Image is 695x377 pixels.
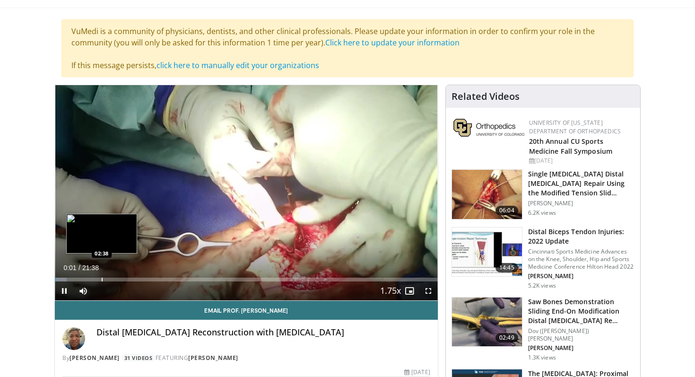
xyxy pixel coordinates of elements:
[55,278,438,281] div: Progress Bar
[529,137,612,156] a: 20th Annual CU Sports Medicine Fall Symposium
[61,19,634,77] div: VuMedi is a community of physicians, dentists, and other clinical professionals. Please update yo...
[452,297,634,361] a: 02:49 Saw Bones Demonstration Sliding End-On Modification Distal [MEDICAL_DATA] Re… Dov ([PERSON_...
[452,169,634,219] a: 06:04 Single [MEDICAL_DATA] Distal [MEDICAL_DATA] Repair Using the Modified Tension Slid… [PERSON...
[452,228,522,277] img: a2020983-6f92-4a1d-bae3-5d0cd9ea0ed7.150x105_q85_crop-smart_upscale.jpg
[82,264,99,272] span: 21:38
[528,169,634,198] h3: Single [MEDICAL_DATA] Distal [MEDICAL_DATA] Repair Using the Modified Tension Slid…
[495,263,518,272] span: 14:45
[63,264,76,272] span: 0:01
[528,209,556,217] p: 6.2K views
[528,200,634,207] p: [PERSON_NAME]
[528,272,634,280] p: [PERSON_NAME]
[452,170,522,219] img: 9b11c74b-5673-4925-a30f-7a2cb3acd2f8.150x105_q85_crop-smart_upscale.jpg
[74,281,93,300] button: Mute
[495,333,518,342] span: 02:49
[55,281,74,300] button: Pause
[69,354,120,362] a: [PERSON_NAME]
[55,85,438,301] video-js: Video Player
[381,281,400,300] button: Playback Rate
[528,327,634,342] p: Dov ([PERSON_NAME]) [PERSON_NAME]
[453,119,524,137] img: 355603a8-37da-49b6-856f-e00d7e9307d3.png.150x105_q85_autocrop_double_scale_upscale_version-0.2.png
[419,281,438,300] button: Fullscreen
[121,354,156,362] a: 31 Videos
[529,157,633,165] div: [DATE]
[528,354,556,361] p: 1.3K views
[452,91,520,102] h4: Related Videos
[495,206,518,215] span: 06:04
[528,282,556,289] p: 5.2K views
[452,227,634,289] a: 14:45 Distal Biceps Tendon Injuries: 2022 Update Cincinnati Sports Medicine Advances on the Knee,...
[528,344,634,352] p: [PERSON_NAME]
[528,297,634,325] h3: Saw Bones Demonstration Sliding End-On Modification Distal [MEDICAL_DATA] Re…
[452,298,522,347] img: 4d015dc4-3aa9-4e23-898b-cb8d386da8ac.150x105_q85_crop-smart_upscale.jpg
[528,227,634,246] h3: Distal Biceps Tendon Injuries: 2022 Update
[404,368,430,377] div: [DATE]
[62,354,430,362] div: By FEATURING
[96,327,430,338] h4: Distal [MEDICAL_DATA] Reconstruction with [MEDICAL_DATA]
[528,248,634,271] p: Cincinnati Sports Medicine Advances on the Knee, Shoulder, Hip and Sports Medicine Conference Hil...
[156,60,319,70] a: click here to manually edit your organizations
[55,301,438,320] a: Email Prof. [PERSON_NAME]
[66,214,137,254] img: image.jpeg
[62,327,85,350] img: Avatar
[325,37,460,48] a: Click here to update your information
[400,281,419,300] button: Enable picture-in-picture mode
[188,354,238,362] a: [PERSON_NAME]
[529,119,621,135] a: University of [US_STATE] Department of Orthopaedics
[78,264,80,272] span: /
